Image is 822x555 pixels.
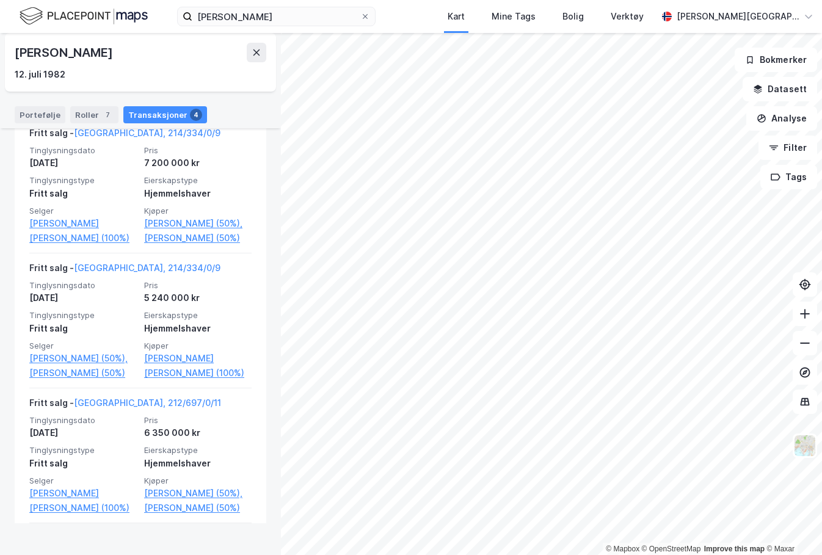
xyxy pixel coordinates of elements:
div: [DATE] [29,426,137,440]
span: Tinglysningstype [29,445,137,455]
div: Fritt salg - [29,261,220,280]
div: 4 [190,109,202,121]
span: Pris [144,145,252,156]
div: Kart [448,9,465,24]
span: Eierskapstype [144,310,252,321]
iframe: Chat Widget [761,496,822,555]
span: Selger [29,341,137,351]
span: Pris [144,280,252,291]
button: Filter [758,136,817,160]
a: [PERSON_NAME] (50%), [144,486,252,501]
span: Selger [29,206,137,216]
div: Kontrollprogram for chat [761,496,822,555]
img: Z [793,434,817,457]
div: Fritt salg [29,456,137,471]
span: Tinglysningsdato [29,415,137,426]
span: Kjøper [144,476,252,486]
div: 12. juli 1982 [15,67,65,82]
a: [PERSON_NAME] (50%), [144,216,252,231]
button: Bokmerker [735,48,817,72]
div: Fritt salg - [29,396,221,415]
a: [GEOGRAPHIC_DATA], 212/697/0/11 [74,397,221,408]
div: Fritt salg [29,321,137,336]
div: Verktøy [611,9,644,24]
div: Portefølje [15,106,65,123]
span: Kjøper [144,206,252,216]
span: Tinglysningsdato [29,145,137,156]
span: Kjøper [144,341,252,351]
span: Eierskapstype [144,445,252,455]
div: [DATE] [29,291,137,305]
div: 7 [101,109,114,121]
a: Improve this map [704,545,765,553]
div: Fritt salg - [29,126,220,145]
a: [PERSON_NAME] [PERSON_NAME] (100%) [29,216,137,245]
div: Fritt salg [29,186,137,201]
span: Tinglysningstype [29,175,137,186]
div: Bolig [562,9,584,24]
div: 7 200 000 kr [144,156,252,170]
a: [PERSON_NAME] (50%) [144,231,252,245]
a: [PERSON_NAME] [PERSON_NAME] (100%) [29,486,137,515]
a: [PERSON_NAME] (50%), [29,351,137,366]
div: Transaksjoner [123,106,207,123]
img: logo.f888ab2527a4732fd821a326f86c7f29.svg [20,5,148,27]
div: [DATE] [29,156,137,170]
div: Hjemmelshaver [144,321,252,336]
div: [PERSON_NAME][GEOGRAPHIC_DATA] [677,9,799,24]
a: OpenStreetMap [642,545,701,553]
span: Pris [144,415,252,426]
div: Mine Tags [492,9,536,24]
button: Tags [760,165,817,189]
a: [PERSON_NAME] [PERSON_NAME] (100%) [144,351,252,380]
span: Tinglysningstype [29,310,137,321]
div: 6 350 000 kr [144,426,252,440]
div: Hjemmelshaver [144,186,252,201]
a: [PERSON_NAME] (50%) [29,366,137,380]
a: [GEOGRAPHIC_DATA], 214/334/0/9 [74,128,220,138]
button: Datasett [743,77,817,101]
div: Roller [70,106,118,123]
div: [PERSON_NAME] [15,43,115,62]
input: Søk på adresse, matrikkel, gårdeiere, leietakere eller personer [192,7,360,26]
div: Hjemmelshaver [144,456,252,471]
a: Mapbox [606,545,639,553]
span: Selger [29,476,137,486]
a: [GEOGRAPHIC_DATA], 214/334/0/9 [74,263,220,273]
a: [PERSON_NAME] (50%) [144,501,252,515]
span: Tinglysningsdato [29,280,137,291]
button: Analyse [746,106,817,131]
div: 5 240 000 kr [144,291,252,305]
span: Eierskapstype [144,175,252,186]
